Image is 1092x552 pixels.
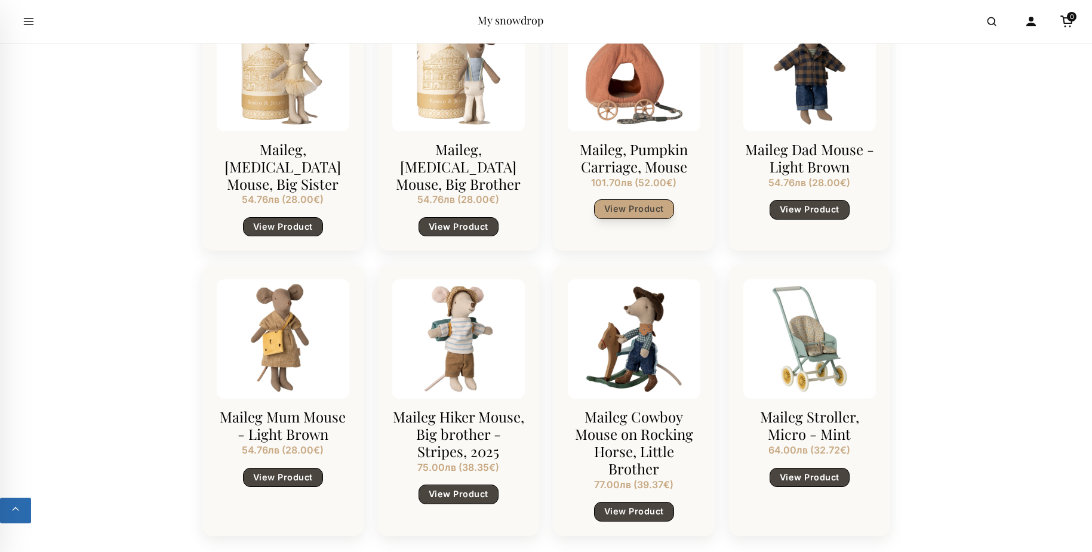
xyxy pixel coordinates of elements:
span: 52.00 [638,177,673,189]
h3: Maileg, Pumpkin Carriage, Mouse [568,141,700,175]
a: View Product [419,485,499,504]
a: View Product [770,200,850,219]
span: ( ) [810,444,850,456]
a: View Product [594,502,674,521]
a: View Product [594,199,674,218]
span: 28.00 [812,177,847,189]
span: 39.37 [637,479,670,491]
h3: Maileg Mum Mouse - Light Brown [217,408,349,443]
span: лв [621,177,632,189]
span: лв [795,177,806,189]
span: 54.76 [417,193,455,205]
h3: Maileg Hiker Mouse, Big brother - Stripes, 2025 [392,408,525,460]
span: ( ) [635,177,676,189]
span: € [313,444,320,456]
h3: Maileg, [MEDICAL_DATA] Mouse, Big Brother [392,141,525,192]
span: 64.00 [768,444,808,456]
span: 28.00 [285,193,320,205]
a: View Product [419,217,499,236]
span: 38.35 [462,461,496,473]
a: Account [1018,8,1044,35]
span: € [313,193,320,205]
span: ( ) [459,461,499,473]
span: лв [796,444,808,456]
h3: Maileg Stroller, Micro - Mint [743,408,876,443]
span: ( ) [633,479,673,491]
span: лв [444,193,455,205]
span: € [489,193,496,205]
span: 54.76 [242,444,279,456]
span: 77.00 [594,479,631,491]
button: Open menu [12,5,45,38]
a: View Product [243,217,323,236]
span: 28.00 [285,444,320,456]
a: View Product [770,468,850,487]
span: ( ) [282,193,324,205]
a: View Product [243,468,323,487]
h3: Maileg, [MEDICAL_DATA] Mouse, Big Sister [217,141,349,192]
span: € [489,461,496,473]
span: 75.00 [417,461,456,473]
span: лв [268,193,279,205]
h3: Maileg Dad Mouse - Light Brown [743,141,876,175]
span: € [840,444,847,456]
span: 101.70 [591,177,632,189]
span: 54.76 [242,193,279,205]
span: 0 [1067,12,1076,21]
span: лв [268,444,279,456]
span: ( ) [457,193,499,205]
a: My snowdrop [478,13,543,27]
h3: Maileg Cowboy Mouse on Rocking Horse, Little Brother [568,408,700,477]
span: ( ) [808,177,850,189]
button: Open search [975,5,1008,38]
span: 28.00 [461,193,496,205]
span: € [663,479,670,491]
a: Cart [1054,8,1080,35]
span: лв [620,479,631,491]
span: € [666,177,673,189]
span: лв [445,461,456,473]
span: ( ) [282,444,324,456]
span: 32.72 [814,444,847,456]
span: € [840,177,847,189]
span: 54.76 [768,177,806,189]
